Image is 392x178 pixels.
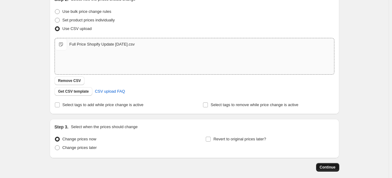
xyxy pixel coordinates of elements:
[62,9,111,14] span: Use bulk price change rules
[62,137,96,141] span: Change prices now
[316,163,339,172] button: Continue
[55,124,69,130] h2: Step 3.
[58,89,89,94] span: Get CSV template
[55,87,93,96] button: Get CSV template
[62,18,115,22] span: Set product prices individually
[58,78,81,83] span: Remove CSV
[71,124,137,130] p: Select when the prices should change
[211,102,298,107] span: Select tags to remove while price change is active
[320,165,336,170] span: Continue
[213,137,266,141] span: Revert to original prices later?
[55,76,85,85] button: Remove CSV
[62,26,92,31] span: Use CSV upload
[62,102,144,107] span: Select tags to add while price change is active
[62,145,97,150] span: Change prices later
[95,88,125,95] span: CSV upload FAQ
[69,41,135,47] div: Full Price Shopify Update [DATE].csv
[91,87,129,96] a: CSV upload FAQ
